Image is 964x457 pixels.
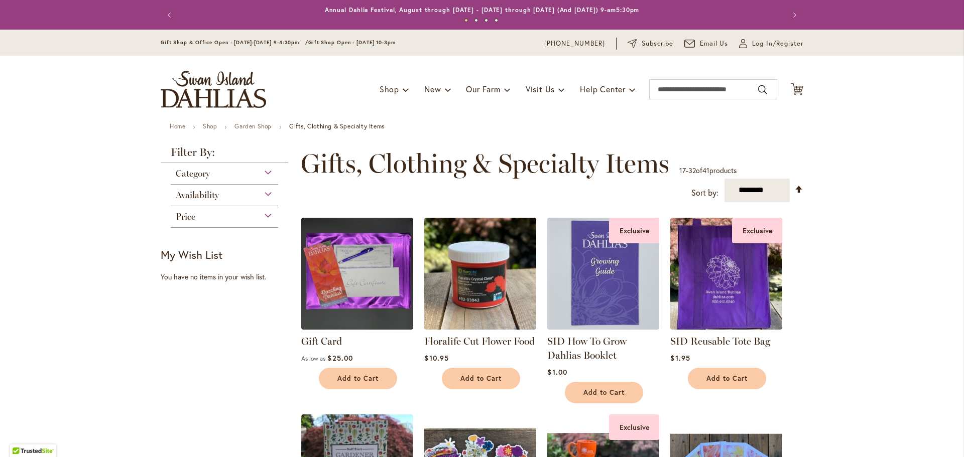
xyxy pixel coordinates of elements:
label: Sort by: [691,184,718,202]
span: Shop [380,84,399,94]
span: Gift Shop Open - [DATE] 10-3pm [308,39,396,46]
a: SID How To Grow Dahlias Booklet [547,335,627,361]
img: Swan Island Dahlias - How to Grow Guide [547,218,659,330]
span: $10.95 [424,353,448,363]
div: Exclusive [732,218,782,243]
a: Log In/Register [739,39,803,49]
a: Gift Card [301,335,342,347]
span: Email Us [700,39,729,49]
span: New [424,84,441,94]
a: Email Us [684,39,729,49]
strong: Gifts, Clothing & Specialty Items [289,122,385,130]
strong: Filter By: [161,147,288,163]
span: Gift Shop & Office Open - [DATE]-[DATE] 9-4:30pm / [161,39,308,46]
img: Gift Certificate [301,218,413,330]
span: Subscribe [642,39,673,49]
img: SID Reusable Tote Bag [670,218,782,330]
span: Add to Cart [460,374,502,383]
button: Add to Cart [442,368,520,389]
span: Log In/Register [752,39,803,49]
span: Add to Cart [583,388,625,397]
span: Help Center [580,84,626,94]
div: Exclusive [609,218,659,243]
a: SID Reusable Tote Bag Exclusive [670,322,782,332]
span: Category [176,168,210,179]
a: Floralife Cut Flower Food [424,335,535,347]
a: Gift Certificate [301,322,413,332]
button: 3 of 4 [485,19,488,22]
span: 17 [679,166,686,175]
span: Gifts, Clothing & Specialty Items [301,148,669,179]
a: Floralife Cut Flower Food [424,322,536,332]
a: Home [170,122,185,130]
a: Subscribe [628,39,673,49]
img: Floralife Cut Flower Food [424,218,536,330]
button: Previous [161,5,181,25]
div: Exclusive [609,414,659,440]
span: Availability [176,190,219,201]
span: Add to Cart [337,374,379,383]
span: 32 [688,166,696,175]
span: $1.95 [670,353,690,363]
a: store logo [161,71,266,108]
a: Annual Dahlia Festival, August through [DATE] - [DATE] through [DATE] (And [DATE]) 9-am5:30pm [325,6,640,14]
span: Visit Us [526,84,555,94]
span: 41 [702,166,709,175]
a: Swan Island Dahlias - How to Grow Guide Exclusive [547,322,659,332]
p: - of products [679,163,737,179]
div: You have no items in your wish list. [161,272,295,282]
span: Our Farm [466,84,500,94]
span: Price [176,211,195,222]
button: Add to Cart [688,368,766,389]
button: Next [783,5,803,25]
button: 4 of 4 [495,19,498,22]
a: SID Reusable Tote Bag [670,335,770,347]
span: $1.00 [547,367,567,377]
a: [PHONE_NUMBER] [544,39,605,49]
span: $25.00 [327,353,352,363]
a: Shop [203,122,217,130]
strong: My Wish List [161,247,222,262]
button: 1 of 4 [464,19,468,22]
span: As low as [301,355,325,362]
button: Add to Cart [565,382,643,403]
a: Garden Shop [234,122,272,130]
button: 2 of 4 [474,19,478,22]
span: Add to Cart [706,374,748,383]
button: Add to Cart [319,368,397,389]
